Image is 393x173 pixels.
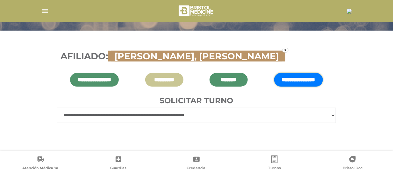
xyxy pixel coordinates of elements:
[79,155,157,172] a: Guardias
[111,51,282,61] span: [PERSON_NAME], [PERSON_NAME]
[187,166,206,171] span: Credencial
[61,51,332,62] h3: Afiliado:
[347,9,352,14] img: 18003
[110,166,126,171] span: Guardias
[22,166,58,171] span: Atención Médica Ya
[1,155,79,172] a: Atención Médica Ya
[41,7,49,15] img: Cober_menu-lines-white.svg
[236,155,314,172] a: Turnos
[41,6,236,23] h3: Portal de turnos
[178,3,216,18] img: bristol-medicine-blanco.png
[314,155,392,172] a: Bristol Doc
[268,166,281,171] span: Turnos
[57,96,336,105] h4: Solicitar turno
[157,155,235,172] a: Credencial
[282,48,289,53] a: x
[343,166,362,171] span: Bristol Doc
